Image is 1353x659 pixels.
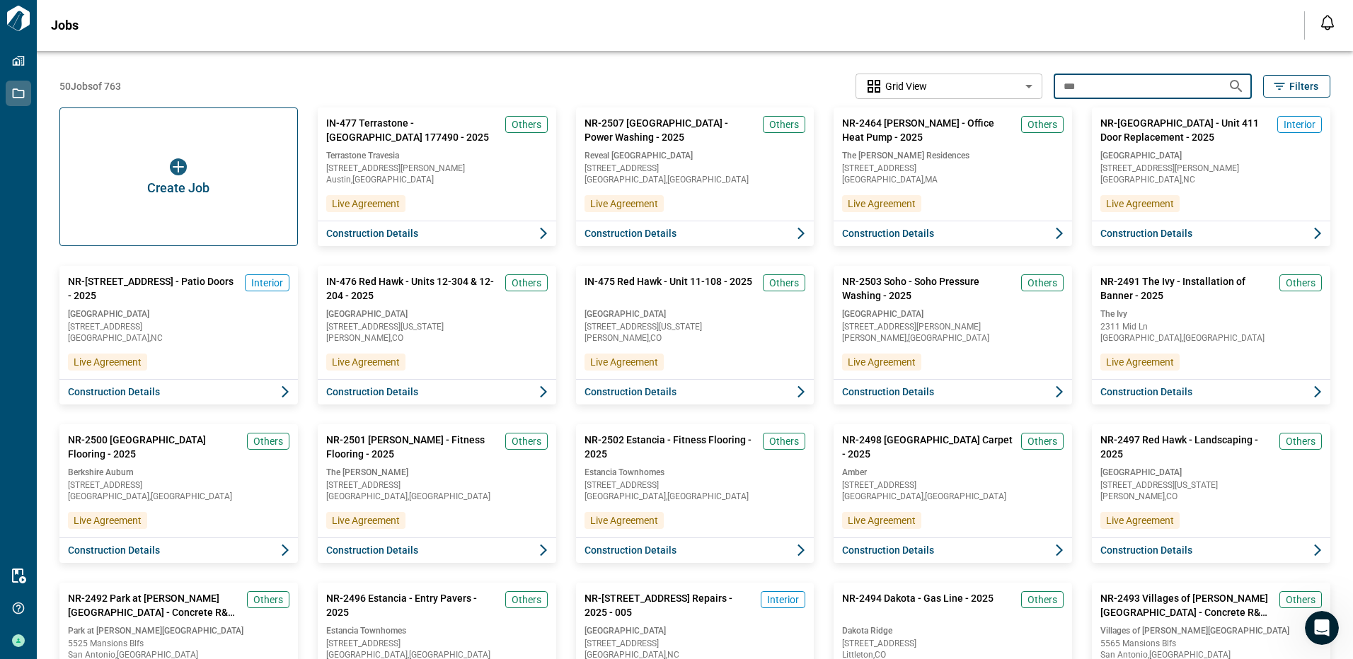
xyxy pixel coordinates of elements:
span: [GEOGRAPHIC_DATA] [842,308,1064,320]
span: Others [769,434,799,448]
span: Others [769,117,799,132]
span: [STREET_ADDRESS] [842,481,1064,489]
span: Live Agreement [1106,513,1174,527]
span: Park at [PERSON_NAME][GEOGRAPHIC_DATA] [68,625,289,636]
span: Berkshire Auburn [68,467,289,478]
span: [STREET_ADDRESS] [68,481,289,489]
span: [GEOGRAPHIC_DATA] [585,308,806,320]
span: Construction Details [326,385,418,399]
span: Others [512,593,541,607]
button: Construction Details [1092,379,1330,404]
span: Construction Details [68,385,160,399]
span: [PERSON_NAME] , [GEOGRAPHIC_DATA] [842,334,1064,342]
span: San Antonio , [GEOGRAPHIC_DATA] [68,651,289,659]
span: Live Agreement [848,355,916,369]
iframe: Intercom live chat [1305,611,1339,645]
button: Construction Details [576,379,814,404]
span: [STREET_ADDRESS][PERSON_NAME] [326,164,548,173]
span: NR-2496 Estancia - Entry Pavers - 2025 [326,591,500,619]
span: Others [1286,276,1315,290]
span: Live Agreement [332,513,400,527]
span: [GEOGRAPHIC_DATA] [326,308,548,320]
span: Others [253,593,283,607]
span: [GEOGRAPHIC_DATA] , [GEOGRAPHIC_DATA] [585,492,806,501]
span: [GEOGRAPHIC_DATA] , [GEOGRAPHIC_DATA] [842,492,1064,501]
span: NR-2507 [GEOGRAPHIC_DATA] - Power Washing - 2025 [585,116,758,144]
span: Construction Details [326,226,418,240]
span: [STREET_ADDRESS] [585,639,806,648]
span: Live Agreement [848,513,916,527]
span: [STREET_ADDRESS] [842,164,1064,173]
span: Construction Details [842,543,934,557]
span: Terrastone Travesia [326,150,548,161]
button: Construction Details [834,537,1072,563]
span: Live Agreement [1106,197,1174,211]
span: Others [1286,434,1315,448]
span: Live Agreement [332,197,400,211]
span: [STREET_ADDRESS] [585,164,806,173]
button: Open notification feed [1316,11,1339,34]
span: [STREET_ADDRESS] [326,481,548,489]
span: Villages of [PERSON_NAME][GEOGRAPHIC_DATA] [1100,625,1322,636]
span: IN-476 Red Hawk - Units 12-304 & 12-204 - 2025 [326,274,500,303]
span: Others [512,434,541,448]
span: 2311 Mid Ln [1100,322,1322,331]
span: NR-2464 [PERSON_NAME] - Office Heat Pump - 2025 [842,116,1015,144]
span: [GEOGRAPHIC_DATA] [585,625,806,636]
button: Filters [1263,75,1330,98]
span: [GEOGRAPHIC_DATA] [68,308,289,320]
span: Austin , [GEOGRAPHIC_DATA] [326,175,548,184]
button: Search jobs [1222,72,1250,100]
span: Grid View [885,79,927,93]
span: Estancia Townhomes [326,625,548,636]
span: Construction Details [585,543,676,557]
span: Littleton , CO [842,651,1064,659]
span: Construction Details [1100,226,1192,240]
span: Live Agreement [590,513,658,527]
span: Live Agreement [332,355,400,369]
span: The [PERSON_NAME] [326,467,548,478]
button: Construction Details [59,537,298,563]
span: 5525 Mansions Blfs [68,639,289,648]
span: Live Agreement [1106,355,1174,369]
span: NR-2500 [GEOGRAPHIC_DATA] Flooring - 2025 [68,433,241,461]
span: Create Job [147,181,209,195]
span: NR-2498 [GEOGRAPHIC_DATA] Carpet - 2025 [842,433,1015,461]
span: NR-2497 Red Hawk - Landscaping - 2025 [1100,433,1274,461]
span: NR-2503 Soho - Soho Pressure Washing - 2025 [842,274,1015,303]
span: Construction Details [1100,543,1192,557]
span: Construction Details [842,226,934,240]
span: Others [1027,434,1057,448]
span: 5565 Mansions Blfs [1100,639,1322,648]
span: Interior [1284,117,1315,132]
span: NR-[STREET_ADDRESS] Repairs - 2025 - 005 [585,591,756,619]
span: Estancia Townhomes [585,467,806,478]
button: Construction Details [318,379,556,404]
span: NR-2501 [PERSON_NAME] - Fitness Flooring - 2025 [326,433,500,461]
span: Construction Details [585,385,676,399]
span: [STREET_ADDRESS] [842,639,1064,648]
span: San Antonio , [GEOGRAPHIC_DATA] [1100,651,1322,659]
span: Jobs [51,18,79,33]
span: Live Agreement [74,355,142,369]
span: [STREET_ADDRESS][PERSON_NAME] [1100,164,1322,173]
button: Construction Details [834,379,1072,404]
span: [STREET_ADDRESS][US_STATE] [326,322,548,331]
span: Live Agreement [74,513,142,527]
span: Others [1027,117,1057,132]
span: [PERSON_NAME] , CO [326,334,548,342]
span: The [PERSON_NAME] Residences [842,150,1064,161]
button: Construction Details [1092,221,1330,246]
span: Dakota Ridge [842,625,1064,636]
span: [STREET_ADDRESS] [68,322,289,331]
span: [STREET_ADDRESS][US_STATE] [1100,481,1322,489]
span: NR-2494 Dakota - Gas Line - 2025 [842,591,994,619]
span: [STREET_ADDRESS][PERSON_NAME] [842,322,1064,331]
span: NR-2502 Estancia - Fitness Flooring - 2025 [585,433,758,461]
img: icon button [170,158,187,175]
span: Others [1027,276,1057,290]
span: [GEOGRAPHIC_DATA] , [GEOGRAPHIC_DATA] [68,492,289,501]
span: [GEOGRAPHIC_DATA] , NC [68,334,289,342]
span: Others [512,276,541,290]
span: [GEOGRAPHIC_DATA] , NC [585,651,806,659]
